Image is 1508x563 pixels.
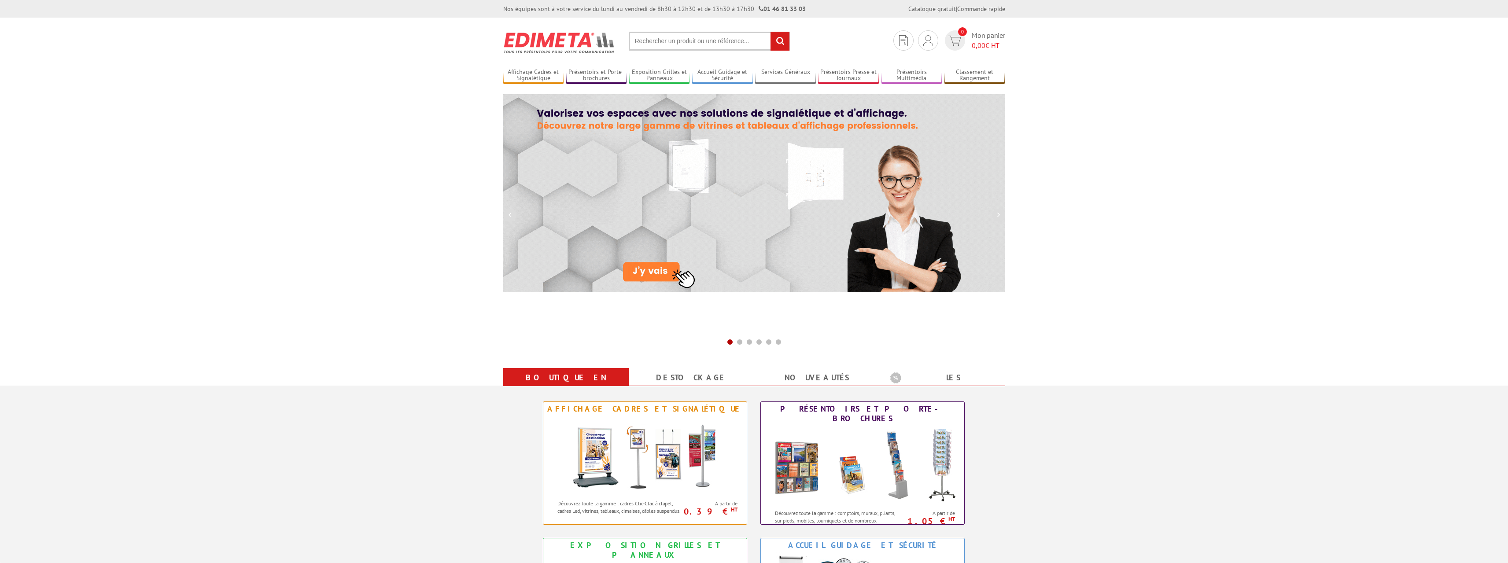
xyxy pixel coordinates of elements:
a: Boutique en ligne [514,370,618,401]
span: A partir de [686,500,738,507]
img: devis rapide [948,36,961,46]
img: devis rapide [923,35,933,46]
a: Accueil Guidage et Sécurité [692,68,753,83]
span: 0 [958,27,967,36]
p: Découvrez toute la gamme : comptoirs, muraux, pliants, sur pieds, mobiles, tourniquets et de nomb... [775,509,900,532]
b: Les promotions [890,370,1000,387]
a: Présentoirs et Porte-brochures Présentoirs et Porte-brochures Découvrez toute la gamme : comptoir... [760,401,965,525]
span: 0,00 [972,41,985,50]
a: Présentoirs et Porte-brochures [566,68,627,83]
img: Présentoirs et Porte-brochures [766,426,959,505]
a: Affichage Cadres et Signalétique [503,68,564,83]
div: | [908,4,1005,13]
div: Nos équipes sont à votre service du lundi au vendredi de 8h30 à 12h30 et de 13h30 à 17h30 [503,4,806,13]
span: A partir de [903,510,955,517]
div: Présentoirs et Porte-brochures [763,404,962,423]
div: Accueil Guidage et Sécurité [763,541,962,550]
a: Commande rapide [957,5,1005,13]
a: Exposition Grilles et Panneaux [629,68,690,83]
a: nouveautés [765,370,869,386]
img: Présentoir, panneau, stand - Edimeta - PLV, affichage, mobilier bureau, entreprise [503,26,616,59]
span: € HT [972,40,1005,51]
input: rechercher [771,32,789,51]
a: Services Généraux [755,68,816,83]
p: Découvrez toute la gamme : cadres Clic-Clac à clapet, cadres Led, vitrines, tableaux, cimaises, c... [557,500,683,515]
p: 0.39 € [681,509,738,514]
a: Affichage Cadres et Signalétique Affichage Cadres et Signalétique Découvrez toute la gamme : cadr... [543,401,747,525]
sup: HT [731,506,737,513]
strong: 01 46 81 33 03 [759,5,806,13]
a: Présentoirs Presse et Journaux [818,68,879,83]
img: Affichage Cadres et Signalétique [564,416,726,495]
a: Classement et Rangement [944,68,1005,83]
img: devis rapide [899,35,908,46]
span: Mon panier [972,30,1005,51]
div: Affichage Cadres et Signalétique [546,404,745,414]
a: Catalogue gratuit [908,5,956,13]
input: Rechercher un produit ou une référence... [629,32,790,51]
a: Les promotions [890,370,995,401]
a: Destockage [639,370,744,386]
p: 1.05 € [899,519,955,524]
a: devis rapide 0 Mon panier 0,00€ HT [943,30,1005,51]
sup: HT [948,515,955,523]
a: Présentoirs Multimédia [881,68,942,83]
div: Exposition Grilles et Panneaux [546,541,745,560]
